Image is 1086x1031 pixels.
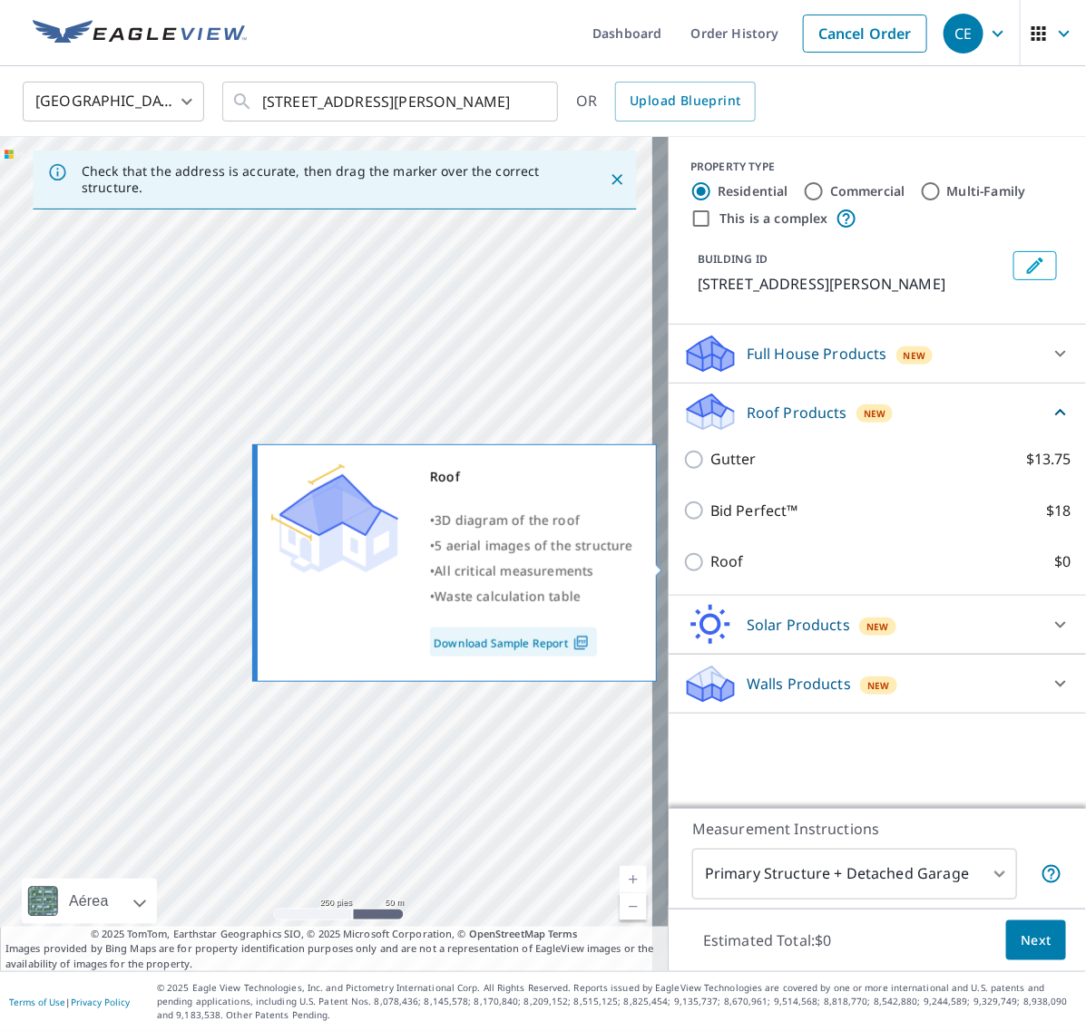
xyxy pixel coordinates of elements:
div: • [430,584,633,609]
p: $18 [1047,500,1071,522]
span: New [866,619,889,634]
p: Bid Perfect™ [710,500,798,522]
span: New [864,406,886,421]
span: 3D diagram of the roof [435,511,580,529]
a: Privacy Policy [71,996,130,1008]
div: Roof [430,464,633,490]
p: Measurement Instructions [692,818,1062,840]
img: Pdf Icon [569,635,593,651]
a: Upload Blueprint [615,82,755,122]
a: Nivel actual 17, alejar [620,893,647,920]
img: EV Logo [33,20,247,47]
div: Roof ProductsNew [683,391,1071,433]
span: Your report will include the primary structure and a detached garage if one exists. [1041,863,1062,885]
p: © 2025 Eagle View Technologies, Inc. and Pictometry International Corp. All Rights Reserved. Repo... [157,981,1077,1022]
p: Solar Products [747,614,850,636]
p: $13.75 [1026,448,1071,471]
label: This is a complex [719,209,828,228]
img: Premium [271,464,398,573]
a: Nivel actual 17, ampliar [620,866,647,893]
span: Waste calculation table [435,588,581,605]
span: © 2025 TomTom, Earthstar Geographics SIO, © 2025 Microsoft Corporation, © [91,927,578,942]
a: OpenStreetMap [469,927,545,940]
a: Cancel Order [803,15,927,53]
a: Download Sample Report [430,627,597,657]
span: New [867,678,890,693]
p: Roof [710,550,744,573]
p: Check that the address is accurate, then drag the marker over the correct structure. [82,163,576,196]
p: Full House Products [747,343,887,365]
label: Multi-Family [947,182,1026,200]
div: PROPERTY TYPE [690,159,1064,175]
input: Search by address or latitude-longitude [262,76,521,127]
button: Close [605,168,629,191]
button: Edit building 1 [1013,251,1057,280]
button: Next [1006,920,1066,961]
div: Aérea [22,879,157,924]
div: CE [944,14,983,53]
p: BUILDING ID [698,251,768,267]
div: Full House ProductsNew [683,332,1071,375]
span: All critical measurements [435,562,593,579]
span: New [904,348,926,363]
div: Walls ProductsNew [683,662,1071,705]
p: $0 [1055,550,1071,573]
div: Primary Structure + Detached Garage [692,849,1017,900]
p: Estimated Total: $0 [689,920,846,960]
label: Commercial [830,182,905,200]
div: • [430,559,633,584]
span: Upload Blueprint [630,90,740,112]
p: Gutter [710,448,757,471]
div: Aérea [64,879,114,924]
div: Solar ProductsNew [683,603,1071,647]
label: Residential [718,182,788,200]
div: • [430,508,633,533]
span: Next [1021,929,1052,952]
span: 5 aerial images of the structure [435,537,632,554]
p: Roof Products [747,402,847,423]
div: • [430,533,633,559]
p: | [9,997,130,1007]
div: [GEOGRAPHIC_DATA] [23,76,204,127]
a: Terms of Use [9,996,65,1008]
p: [STREET_ADDRESS][PERSON_NAME] [698,273,1006,295]
div: OR [576,82,756,122]
a: Terms [548,927,578,940]
p: Walls Products [747,673,851,695]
